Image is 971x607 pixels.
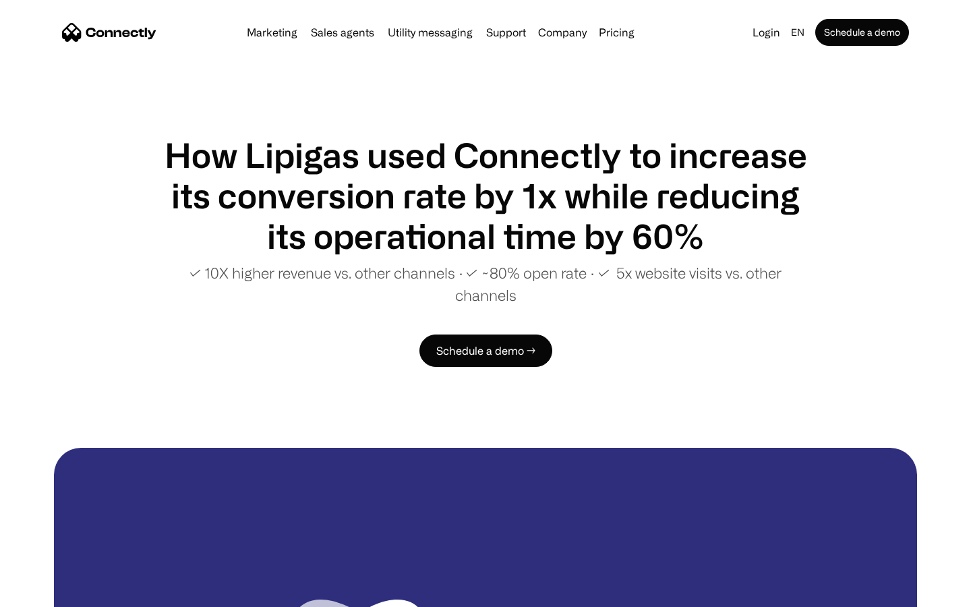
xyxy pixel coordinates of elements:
a: Support [481,27,531,38]
a: Utility messaging [382,27,478,38]
a: Schedule a demo → [419,335,552,367]
a: Schedule a demo [815,19,909,46]
a: Sales agents [305,27,380,38]
div: Company [538,23,587,42]
div: en [791,23,804,42]
p: ✓ 10X higher revenue vs. other channels ∙ ✓ ~80% open rate ∙ ✓ 5x website visits vs. other channels [162,262,809,306]
ul: Language list [27,583,81,602]
a: Pricing [593,27,640,38]
h1: How Lipigas used Connectly to increase its conversion rate by 1x while reducing its operational t... [162,135,809,256]
a: Login [747,23,786,42]
a: Marketing [241,27,303,38]
aside: Language selected: English [13,582,81,602]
